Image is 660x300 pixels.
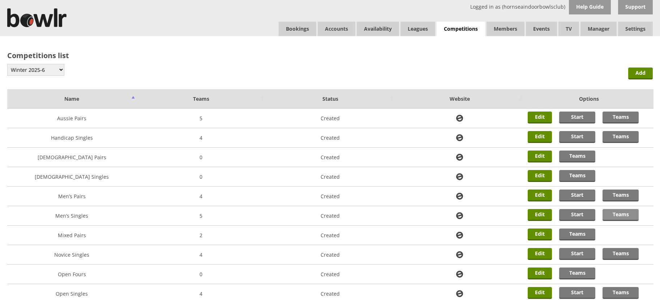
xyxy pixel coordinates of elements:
[528,209,552,221] a: Edit
[318,22,355,36] span: Accounts
[7,148,137,167] td: [DEMOGRAPHIC_DATA] Pairs
[266,167,395,187] td: Created
[137,167,266,187] td: 0
[559,229,595,240] a: Teams
[580,22,617,36] span: Manager
[137,148,266,167] td: 0
[7,167,137,187] td: [DEMOGRAPHIC_DATA] Singles
[137,206,266,226] td: 5
[528,131,552,143] a: Edit
[558,22,579,36] span: TV
[266,148,395,167] td: Created
[137,245,266,265] td: 4
[7,187,137,206] td: Men’s Pairs
[7,128,137,148] td: Handicap Singles
[559,209,595,221] a: Start
[266,265,395,284] td: Created
[559,131,595,143] a: Start
[603,209,639,221] a: Teams
[437,22,485,36] a: Competitions
[7,51,653,60] h2: Competitions list
[628,68,653,79] a: Add
[559,268,595,279] a: Teams
[266,187,395,206] td: Created
[266,89,395,109] td: Status: activate to sort column ascending
[603,190,639,201] a: Teams
[357,22,399,36] a: Availability
[559,151,595,162] a: Teams
[453,192,466,201] img: yes
[528,248,552,260] a: Edit
[453,231,466,240] img: yes
[528,112,552,123] a: Edit
[137,89,266,109] td: Teams: activate to sort column ascending
[528,170,552,182] a: Edit
[603,287,639,299] a: Teams
[400,22,435,36] a: Leagues
[395,89,524,109] td: Website: activate to sort column ascending
[7,206,137,226] td: Men’s Singles
[453,114,466,123] img: yes
[7,109,137,128] td: Aussie Pairs
[137,109,266,128] td: 5
[266,206,395,226] td: Created
[137,226,266,245] td: 2
[266,245,395,265] td: Created
[528,151,552,162] a: Edit
[453,270,466,279] img: yes
[266,109,395,128] td: Created
[453,153,466,162] img: yes
[453,289,466,298] img: yes
[603,248,639,260] a: Teams
[528,268,552,279] a: Edit
[453,250,466,259] img: yes
[559,248,595,260] a: Start
[266,226,395,245] td: Created
[603,131,639,143] a: Teams
[453,133,466,142] img: yes
[137,128,266,148] td: 4
[266,128,395,148] td: Created
[137,187,266,206] td: 4
[559,170,595,182] a: Teams
[618,22,653,36] span: Settings
[7,89,137,109] td: Name: activate to sort column descending
[137,265,266,284] td: 0
[524,89,653,109] td: Options
[453,172,466,181] img: yes
[559,287,595,299] a: Start
[7,265,137,284] td: Open Fours
[603,112,639,123] a: Teams
[7,226,137,245] td: Mixed Pairs
[528,229,552,240] a: Edit
[7,245,137,265] td: Novice Singles
[453,211,466,220] img: yes
[559,190,595,201] a: Start
[528,190,552,201] a: Edit
[526,22,557,36] a: Events
[528,287,552,299] a: Edit
[487,22,524,36] span: Members
[559,112,595,123] a: Start
[279,22,316,36] a: Bookings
